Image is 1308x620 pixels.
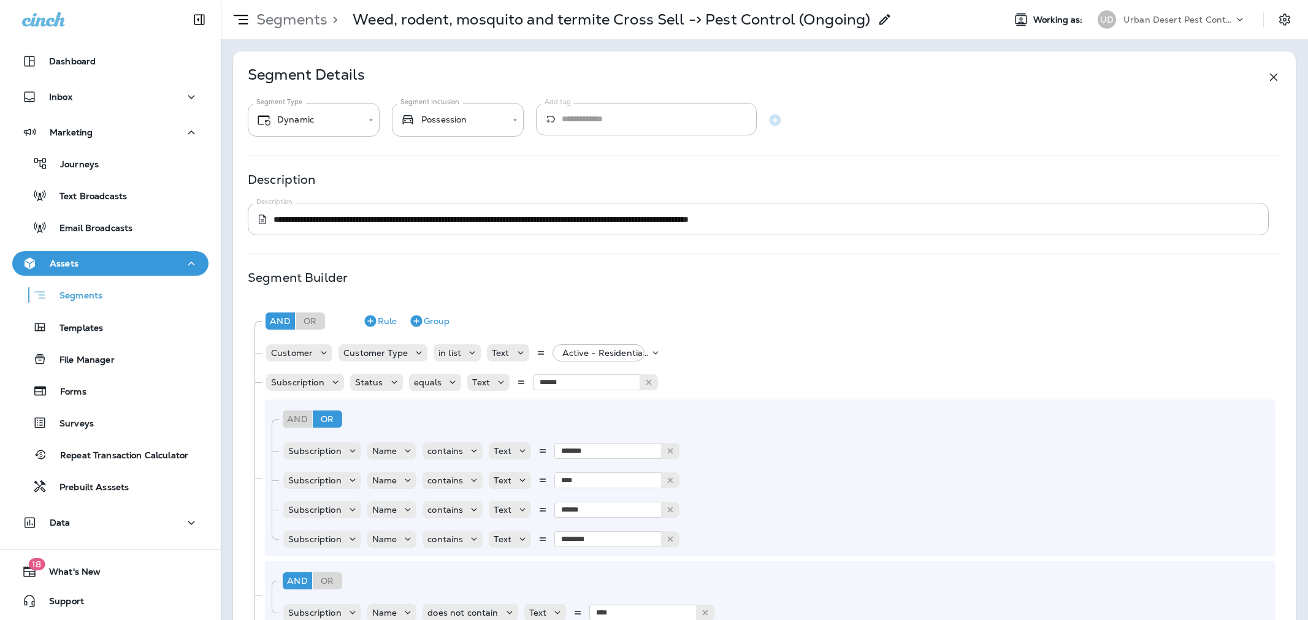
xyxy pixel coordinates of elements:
button: Prebuilt Asssets [12,474,208,499]
button: Surveys [12,410,208,436]
button: Collapse Sidebar [182,7,216,32]
p: Segments [251,10,327,29]
button: Data [12,510,208,535]
p: > [327,10,338,29]
p: Text Broadcasts [47,191,127,203]
button: Assets [12,251,208,276]
p: Forms [48,387,86,398]
button: Settings [1274,9,1296,31]
label: Description [256,197,293,206]
button: Text Broadcasts [12,183,208,208]
p: Templates [47,323,103,335]
p: Dashboard [49,56,96,66]
p: Name [372,608,397,618]
span: 18 [28,558,45,570]
button: Marketing [12,120,208,145]
p: Segments [47,290,102,303]
label: Segment Type [256,97,302,107]
p: Marketing [50,127,93,137]
button: Segments [12,282,208,308]
p: Journeys [48,159,99,171]
p: Assets [50,259,78,268]
p: Prebuilt Asssets [47,482,129,494]
p: Email Broadcasts [47,223,132,235]
button: Forms [12,378,208,404]
p: does not contain [427,608,498,618]
p: Text [529,608,547,618]
button: Inbox [12,85,208,109]
span: Working as: [1033,15,1085,25]
div: And [283,572,312,589]
p: Surveys [47,418,94,430]
div: UD [1098,10,1116,29]
button: Support [12,589,208,613]
span: What's New [37,567,101,581]
button: Journeys [12,151,208,176]
button: File Manager [12,346,208,372]
span: Support [37,596,84,611]
button: Email Broadcasts [12,214,208,240]
button: 18What's New [12,559,208,584]
button: Repeat Transaction Calculator [12,442,208,467]
p: Inbox [49,92,72,102]
p: Urban Desert Pest Control [1123,15,1234,25]
div: Or [313,572,342,589]
p: Subscription [288,608,342,618]
p: Weed, rodent, mosquito and termite Cross Sell -> Pest Control (Ongoing) [353,10,870,29]
button: Dashboard [12,49,208,74]
p: File Manager [47,355,115,366]
label: Add tag [545,97,571,107]
p: Repeat Transaction Calculator [48,450,188,462]
p: Data [50,518,71,527]
label: Segment Inclusion [400,97,459,107]
button: Templates [12,314,208,340]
